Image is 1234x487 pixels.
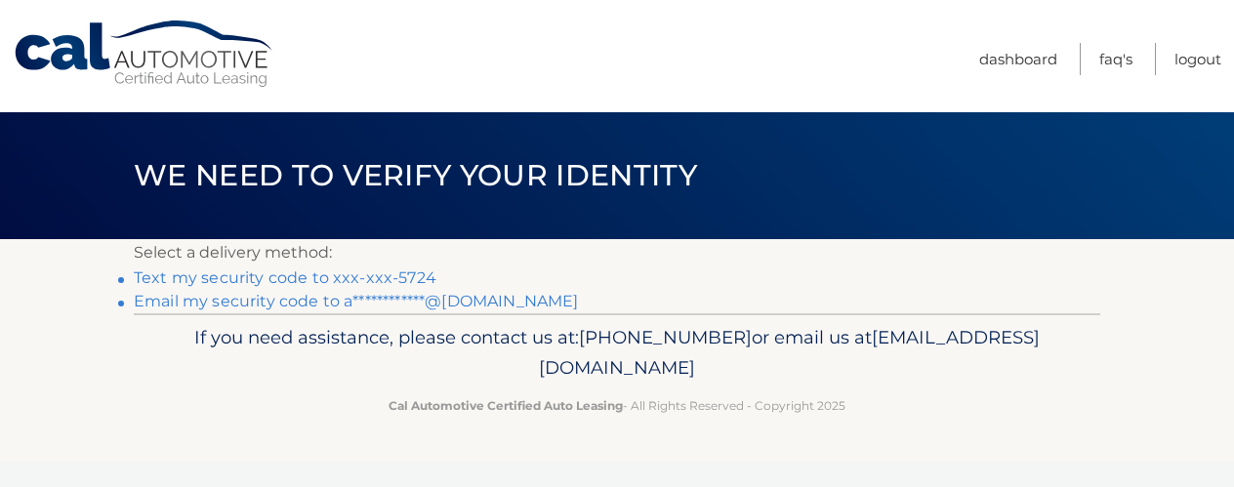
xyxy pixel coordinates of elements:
[146,395,1088,416] p: - All Rights Reserved - Copyright 2025
[579,326,752,348] span: [PHONE_NUMBER]
[134,239,1100,266] p: Select a delivery method:
[979,43,1057,75] a: Dashboard
[134,268,436,287] a: Text my security code to xxx-xxx-5724
[134,157,697,193] span: We need to verify your identity
[1174,43,1221,75] a: Logout
[1099,43,1132,75] a: FAQ's
[389,398,623,413] strong: Cal Automotive Certified Auto Leasing
[13,20,276,89] a: Cal Automotive
[146,322,1088,385] p: If you need assistance, please contact us at: or email us at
